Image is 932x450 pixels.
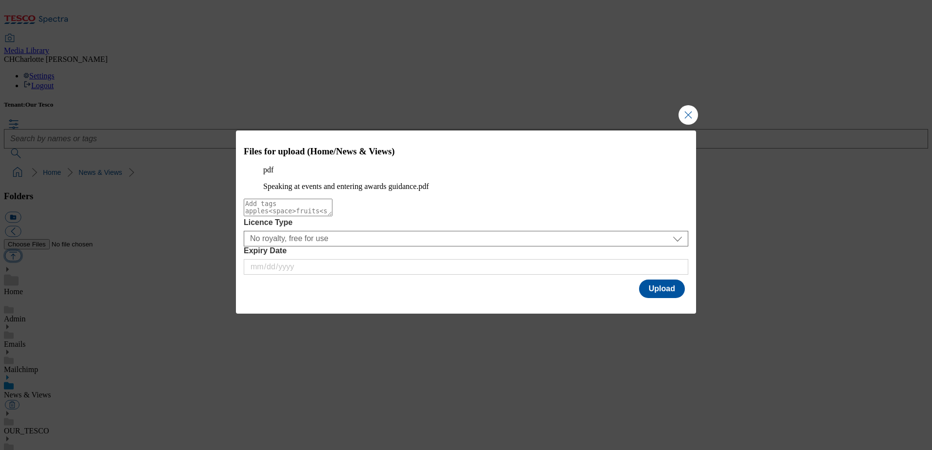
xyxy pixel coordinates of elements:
[244,146,688,157] h3: Files for upload (Home/News & Views)
[244,218,688,227] label: Licence Type
[244,246,688,255] label: Expiry Date
[263,182,669,191] figcaption: Speaking at events and entering awards guidance.pdf
[679,105,698,125] button: Close Modal
[639,280,685,298] button: Upload
[236,131,696,314] div: Modal
[263,166,669,174] p: pdf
